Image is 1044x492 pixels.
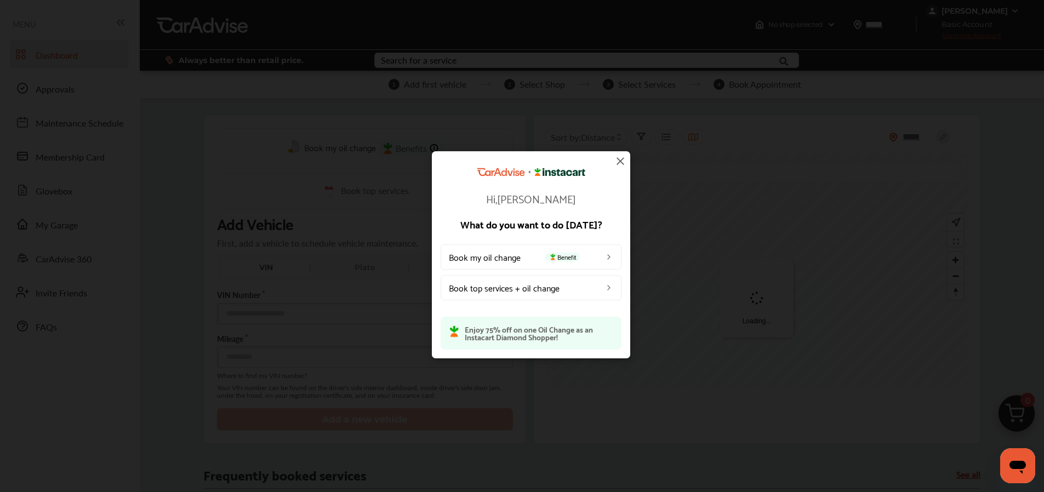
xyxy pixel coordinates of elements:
img: left_arrow_icon.0f472efe.svg [604,283,613,292]
img: close-icon.a004319c.svg [614,155,627,168]
iframe: Button to launch messaging window [1000,448,1035,483]
img: CarAdvise Instacart Logo [477,168,585,176]
img: left_arrow_icon.0f472efe.svg [604,253,613,261]
p: What do you want to do [DATE]? [441,219,621,229]
img: instacart-icon.73bd83c2.svg [549,254,557,260]
p: Enjoy 75% off on one Oil Change as an Instacart Diamond Shopper! [465,325,613,341]
img: instacart-icon.73bd83c2.svg [449,325,459,337]
p: Hi, [PERSON_NAME] [441,193,621,204]
a: Book my oil changeBenefit [441,244,621,270]
span: Benefit [545,253,580,261]
a: Book top services + oil change [441,275,621,300]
